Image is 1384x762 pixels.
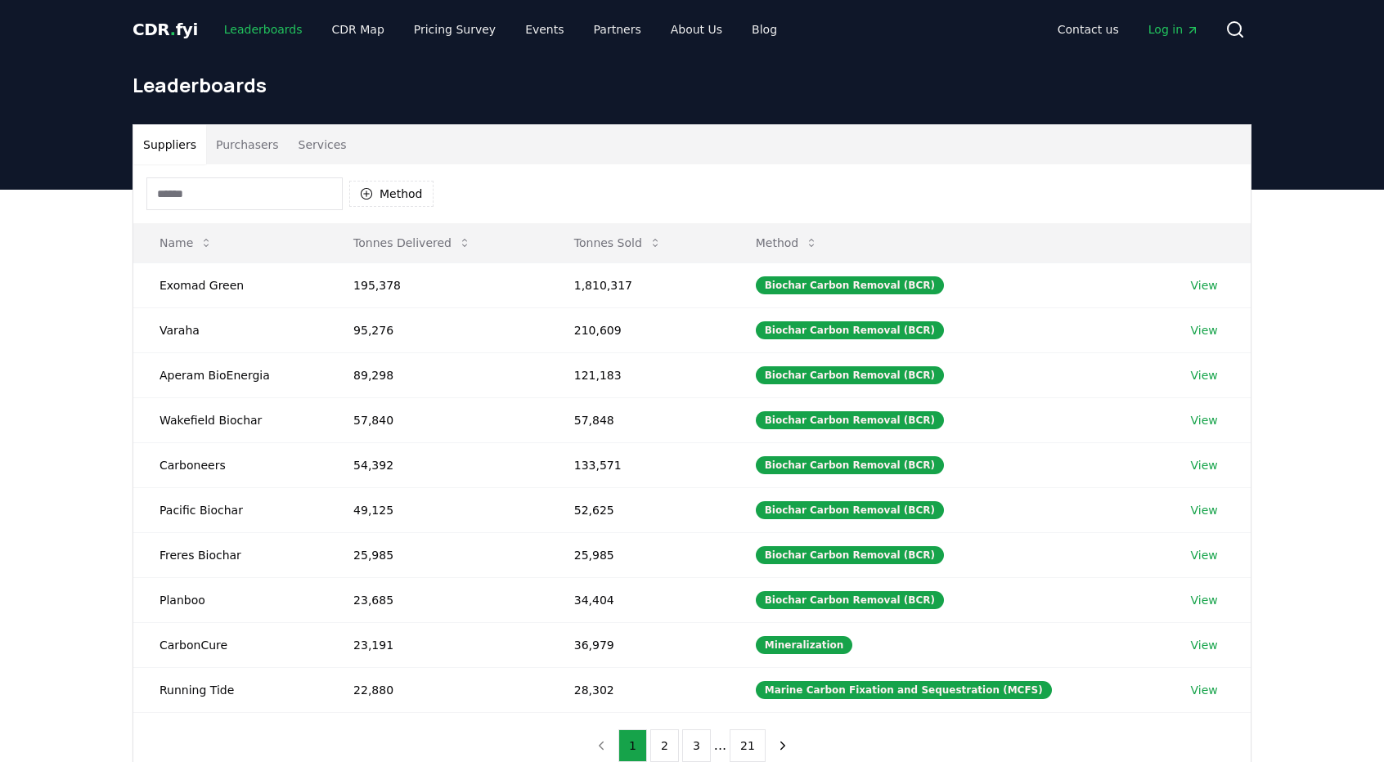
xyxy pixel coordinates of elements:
[548,577,730,622] td: 34,404
[327,577,548,622] td: 23,685
[133,262,327,307] td: Exomad Green
[650,729,679,762] button: 2
[327,262,548,307] td: 195,378
[743,226,832,259] button: Method
[756,411,944,429] div: Biochar Carbon Removal (BCR)
[756,546,944,564] div: Biochar Carbon Removal (BCR)
[739,15,790,44] a: Blog
[756,681,1052,699] div: Marine Carbon Fixation and Sequestration (MCFS)
[170,20,176,39] span: .
[133,622,327,667] td: CarbonCure
[548,262,730,307] td: 1,810,317
[401,15,509,44] a: Pricing Survey
[756,276,944,294] div: Biochar Carbon Removal (BCR)
[211,15,316,44] a: Leaderboards
[714,736,726,755] li: ...
[133,577,327,622] td: Planboo
[327,532,548,577] td: 25,985
[146,226,226,259] button: Name
[756,501,944,519] div: Biochar Carbon Removal (BCR)
[730,729,766,762] button: 21
[1191,547,1218,563] a: View
[206,125,289,164] button: Purchasers
[769,729,797,762] button: next page
[1191,457,1218,473] a: View
[756,321,944,339] div: Biochar Carbon Removal (BCR)
[756,591,944,609] div: Biochar Carbon Removal (BCR)
[1191,277,1218,294] a: View
[1191,682,1218,698] a: View
[561,226,675,259] button: Tonnes Sold
[1191,592,1218,608] a: View
[211,15,790,44] nav: Main
[1191,637,1218,653] a: View
[349,181,434,207] button: Method
[133,18,198,41] a: CDR.fyi
[327,352,548,397] td: 89,298
[682,729,711,762] button: 3
[1191,502,1218,518] a: View
[1191,367,1218,383] a: View
[1135,15,1212,44] a: Log in
[548,307,730,352] td: 210,609
[548,397,730,442] td: 57,848
[1148,21,1199,38] span: Log in
[327,622,548,667] td: 23,191
[548,352,730,397] td: 121,183
[327,397,548,442] td: 57,840
[133,352,327,397] td: Aperam BioEnergia
[658,15,735,44] a: About Us
[327,667,548,712] td: 22,880
[133,397,327,442] td: Wakefield Biochar
[512,15,577,44] a: Events
[319,15,398,44] a: CDR Map
[133,532,327,577] td: Freres Biochar
[548,667,730,712] td: 28,302
[548,622,730,667] td: 36,979
[548,487,730,532] td: 52,625
[548,532,730,577] td: 25,985
[756,636,853,654] div: Mineralization
[581,15,654,44] a: Partners
[327,307,548,352] td: 95,276
[133,307,327,352] td: Varaha
[133,72,1251,98] h1: Leaderboards
[756,366,944,384] div: Biochar Carbon Removal (BCR)
[1045,15,1132,44] a: Contact us
[548,442,730,487] td: 133,571
[340,226,484,259] button: Tonnes Delivered
[1045,15,1212,44] nav: Main
[618,729,647,762] button: 1
[133,487,327,532] td: Pacific Biochar
[289,125,357,164] button: Services
[133,667,327,712] td: Running Tide
[133,442,327,487] td: Carboneers
[327,487,548,532] td: 49,125
[133,20,198,39] span: CDR fyi
[133,125,206,164] button: Suppliers
[1191,322,1218,338] a: View
[327,442,548,487] td: 54,392
[756,456,944,474] div: Biochar Carbon Removal (BCR)
[1191,412,1218,428] a: View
